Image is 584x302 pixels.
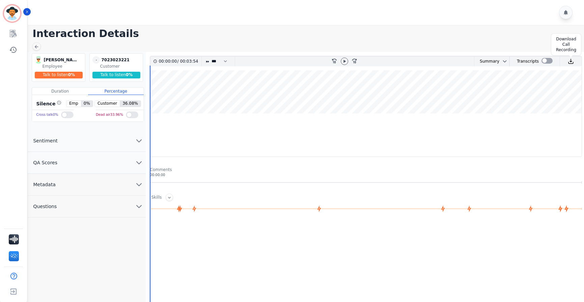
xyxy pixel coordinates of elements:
div: 00:03:54 [179,57,197,66]
div: [PERSON_NAME] Israel [44,56,77,64]
div: Dead air 33.96 % [96,110,123,120]
span: - [92,56,100,64]
img: download audio [568,58,574,64]
span: 0 % [81,101,93,107]
button: Sentiment chevron down [28,130,146,152]
div: 00:00:00 [150,172,582,177]
div: 7023023221 [101,56,135,64]
div: Talk to listen [35,72,83,78]
div: Transcripts [517,57,539,66]
div: Summary [474,57,499,66]
svg: chevron down [135,137,143,145]
div: Skills [151,195,162,201]
div: 00:00:00 [159,57,177,66]
div: Comments [150,167,582,172]
span: QA Scores [28,159,63,166]
span: 0 % [126,72,133,77]
div: Employee [42,64,84,69]
div: Talk to listen [92,72,140,78]
span: Customer [95,101,120,107]
div: Cross talk 0 % [36,110,58,120]
button: chevron down [499,59,507,64]
h1: Interaction Details [32,28,584,40]
div: Percentage [88,88,144,95]
svg: chevron down [135,202,143,210]
span: Metadata [28,181,61,188]
span: Emp [66,101,81,107]
span: 0 % [68,72,75,77]
span: Questions [28,203,62,210]
div: / [159,57,200,66]
div: Duration [32,88,88,95]
div: Silence [35,100,61,107]
img: Bordered avatar [4,5,20,22]
button: Metadata chevron down [28,174,146,196]
svg: chevron down [502,59,507,64]
svg: chevron down [135,159,143,167]
button: QA Scores chevron down [28,152,146,174]
button: Questions chevron down [28,196,146,217]
span: Sentiment [28,137,63,144]
svg: chevron down [135,180,143,189]
span: 36.08 % [120,101,141,107]
div: Download Call Recording [555,36,577,53]
div: Customer [100,64,141,69]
